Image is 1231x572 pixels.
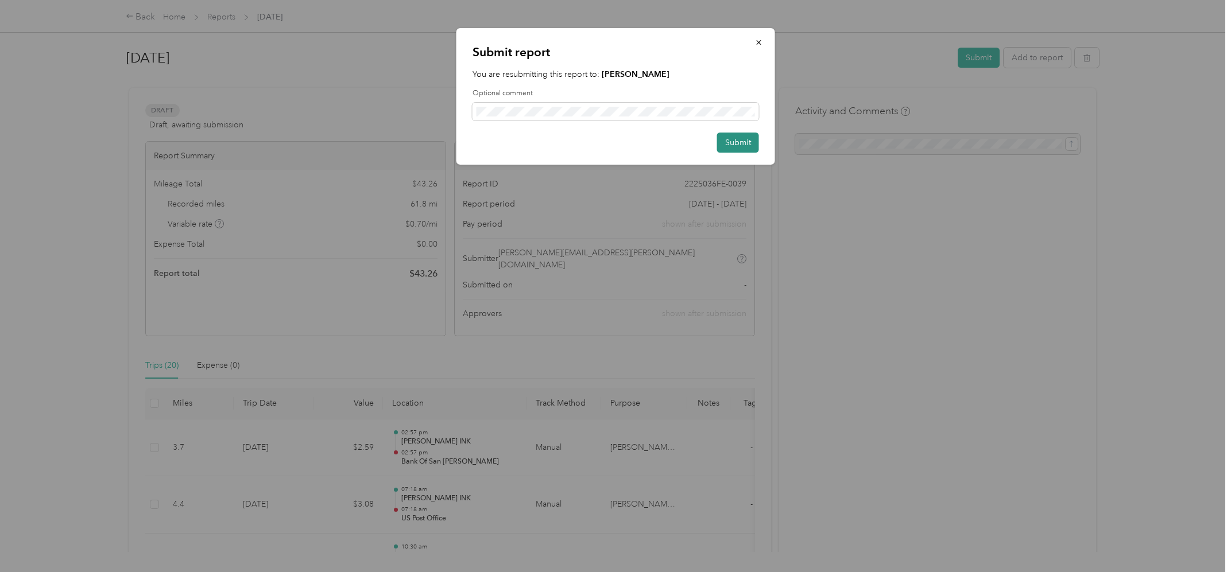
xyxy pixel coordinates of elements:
p: You are resubmitting this report to: [473,68,759,80]
label: Optional comment [473,88,759,99]
p: Submit report [473,44,759,60]
iframe: Everlance-gr Chat Button Frame [1167,508,1231,572]
strong: [PERSON_NAME] [602,69,669,79]
button: Submit [717,133,759,153]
